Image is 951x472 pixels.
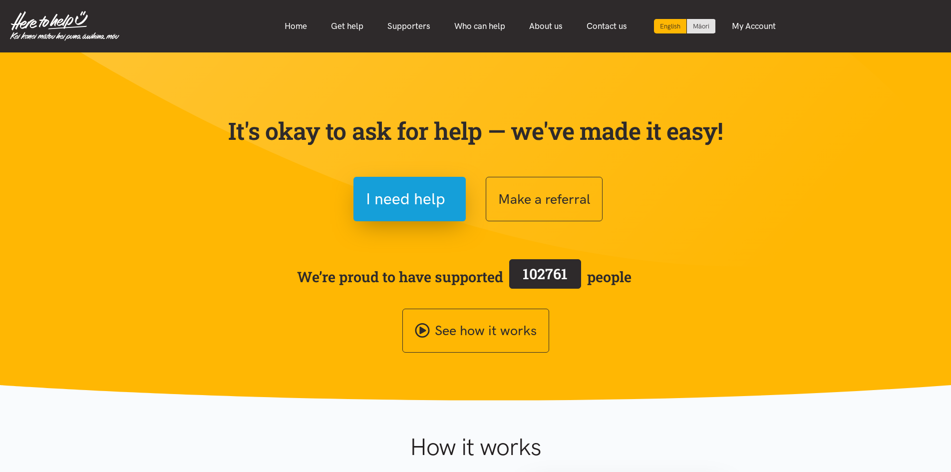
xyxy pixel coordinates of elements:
[654,19,716,33] div: Language toggle
[319,15,375,37] a: Get help
[366,186,445,212] span: I need help
[313,433,638,462] h1: How it works
[226,116,725,145] p: It's okay to ask for help — we've made it easy!
[523,264,568,283] span: 102761
[654,19,687,33] div: Current language
[353,177,466,221] button: I need help
[517,15,575,37] a: About us
[297,257,632,296] span: We’re proud to have supported people
[375,15,442,37] a: Supporters
[687,19,715,33] a: Switch to Te Reo Māori
[486,177,603,221] button: Make a referral
[575,15,639,37] a: Contact us
[273,15,319,37] a: Home
[10,11,119,41] img: Home
[720,15,788,37] a: My Account
[442,15,517,37] a: Who can help
[503,257,587,296] a: 102761
[402,309,549,353] a: See how it works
